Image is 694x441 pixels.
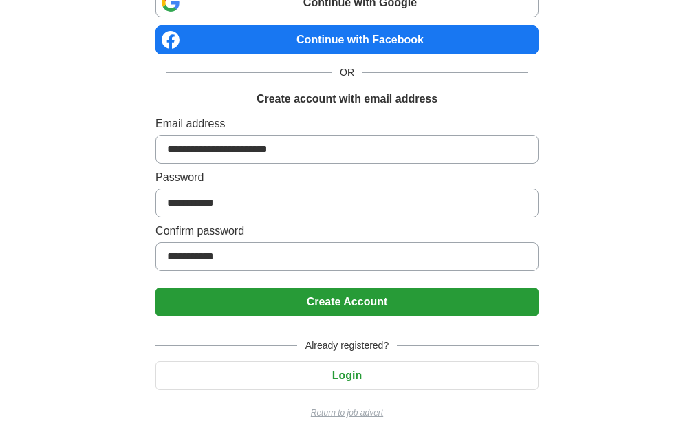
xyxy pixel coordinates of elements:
[155,361,539,390] button: Login
[155,25,539,54] a: Continue with Facebook
[155,288,539,316] button: Create Account
[155,223,539,239] label: Confirm password
[155,407,539,419] a: Return to job advert
[155,169,539,186] label: Password
[155,116,539,132] label: Email address
[332,65,362,80] span: OR
[297,338,397,353] span: Already registered?
[155,369,539,381] a: Login
[257,91,437,107] h1: Create account with email address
